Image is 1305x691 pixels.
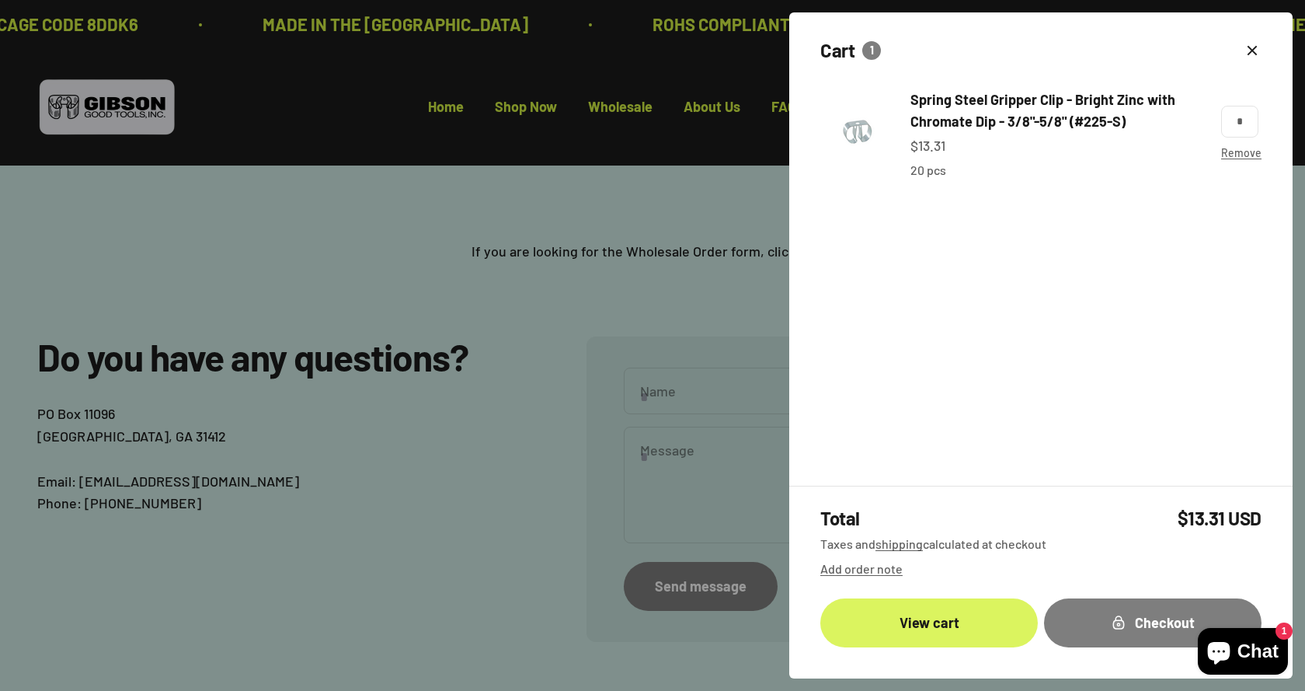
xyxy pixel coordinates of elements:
a: shipping [875,536,923,551]
a: View cart [820,599,1038,647]
button: Add order note [820,557,903,580]
span: Add order note [820,561,903,576]
cart-count: 1 [862,41,881,60]
span: Total [820,505,860,532]
a: Spring Steel Gripper Clip - Bright Zinc with Chromate Dip - 3/8"-5/8" (#225-S) [910,89,1206,134]
p: Cart [820,37,854,64]
span: Spring Steel Gripper Clip - Bright Zinc with Chromate Dip - 3/8"-5/8" (#225-S) [910,91,1175,131]
a: Remove [1221,146,1261,159]
inbox-online-store-chat: Shopify online store chat [1193,628,1293,679]
button: Checkout [1044,599,1261,647]
p: Taxes and calculated at checkout [820,534,1261,554]
p: 20 pcs [910,160,946,180]
input: Change quantity [1221,106,1258,137]
sale-price: $13.31 [910,134,945,157]
div: Checkout [1075,612,1230,634]
span: $13.31 USD [1178,505,1261,532]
